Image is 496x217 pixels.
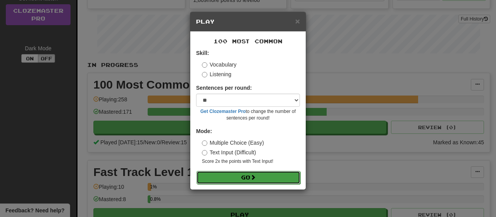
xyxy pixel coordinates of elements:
[202,140,207,146] input: Multiple Choice (Easy)
[202,62,207,68] input: Vocabulary
[196,128,212,134] strong: Mode:
[196,84,252,92] label: Sentences per round:
[200,109,246,114] a: Get Clozemaster Pro
[202,72,207,77] input: Listening
[214,38,282,44] span: 100 Most Common
[202,139,264,147] label: Multiple Choice (Easy)
[196,108,300,121] small: to change the number of sentences per round!
[196,50,209,56] strong: Skill:
[202,149,256,156] label: Text Input (Difficult)
[196,171,300,184] button: Go
[196,18,300,26] h5: Play
[295,17,300,26] span: ×
[295,17,300,25] button: Close
[202,70,231,78] label: Listening
[202,61,236,68] label: Vocabulary
[202,150,207,155] input: Text Input (Difficult)
[202,158,300,165] small: Score 2x the points with Text Input !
